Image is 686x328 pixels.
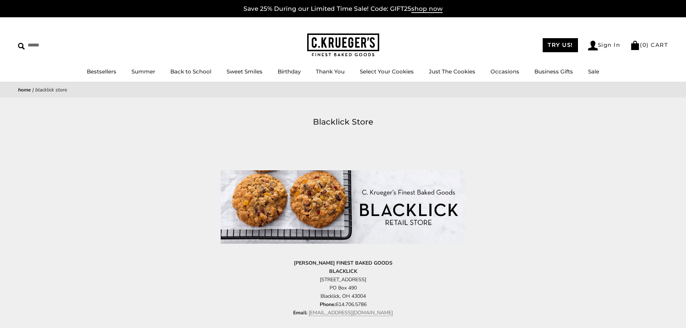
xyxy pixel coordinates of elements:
[320,293,366,300] span: Blacklick, OH 43004
[18,43,25,50] img: Search
[309,309,393,316] a: [EMAIL_ADDRESS][DOMAIN_NAME]
[293,309,307,316] strong: Email:
[429,68,475,75] a: Just The Cookies
[630,41,668,48] a: (0) CART
[316,68,345,75] a: Thank You
[329,268,357,275] strong: BLACKLICK
[360,68,414,75] a: Select Your Cookies
[320,276,366,283] span: [STREET_ADDRESS]
[411,5,443,13] span: shop now
[170,68,211,75] a: Back to School
[243,5,443,13] a: Save 25% During our Limited Time Sale! Code: GIFT25shop now
[87,68,116,75] a: Bestsellers
[320,301,336,308] strong: Phone:
[221,259,466,317] p: PO Box 490
[131,68,155,75] a: Summer
[32,86,34,93] span: |
[18,86,31,93] a: Home
[294,260,393,266] strong: [PERSON_NAME] FINEST BAKED GOODS
[588,68,599,75] a: Sale
[227,68,263,75] a: Sweet Smiles
[534,68,573,75] a: Business Gifts
[18,86,668,94] nav: breadcrumbs
[293,301,393,316] span: 614.706.5786
[630,41,640,50] img: Bag
[490,68,519,75] a: Occasions
[642,41,647,48] span: 0
[543,38,578,52] a: TRY US!
[588,41,620,50] a: Sign In
[307,33,379,57] img: C.KRUEGER'S
[588,41,598,50] img: Account
[29,116,657,129] h1: Blacklick Store
[35,86,67,93] span: Blacklick Store
[278,68,301,75] a: Birthday
[18,40,104,51] input: Search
